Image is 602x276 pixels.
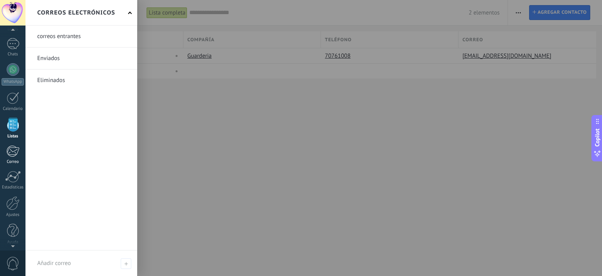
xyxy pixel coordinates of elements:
[2,52,24,57] div: Chats
[25,48,137,69] li: Enviados
[2,106,24,111] div: Calendario
[121,258,131,269] span: Añadir correo
[37,0,115,25] h2: Correos electrónicos
[25,69,137,91] li: Eliminados
[37,260,71,267] span: Añadir correo
[2,159,24,165] div: Correo
[25,26,137,48] li: correos entrantes
[2,78,24,86] div: WhatsApp
[2,185,24,190] div: Estadísticas
[2,212,24,218] div: Ajustes
[593,128,601,146] span: Copilot
[2,134,24,139] div: Listas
